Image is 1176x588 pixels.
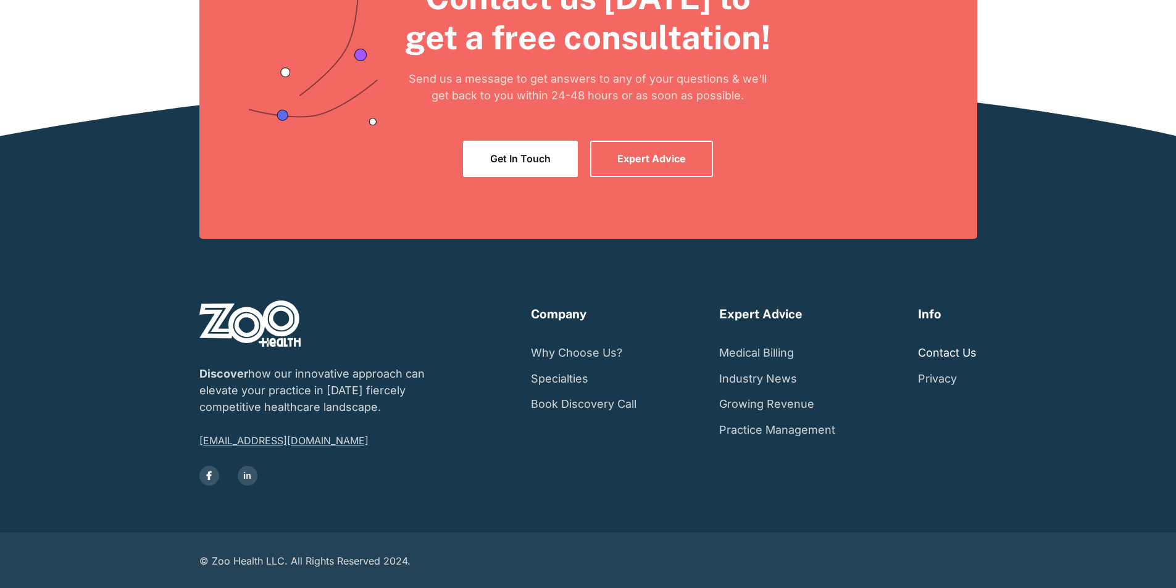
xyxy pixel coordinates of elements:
[719,391,814,417] a: Growing Revenue
[590,141,713,177] a: Expert Advice
[719,307,803,321] h6: Expert Advice
[199,434,369,447] a: [EMAIL_ADDRESS][DOMAIN_NAME]
[199,466,219,486] a: 
[463,141,578,177] a: Get In Touch
[719,340,794,366] a: Medical Billing
[918,366,957,392] a: Privacy
[199,365,448,415] p: how our innovative approach can elevate your practice in [DATE] fiercely competitive healthcare l...
[531,307,586,321] h6: Company
[719,417,835,443] a: Practice Management
[719,366,797,392] a: Industry News
[918,340,977,366] a: Contact Us
[199,553,588,569] div: © Zoo Health LLC. All Rights Reserved 2024.
[401,70,775,104] p: Send us a message to get answers to any of your questions & we'll get back to you within 24-48 ho...
[238,466,257,486] a: in
[531,391,636,417] a: Book Discovery Call
[531,340,622,366] a: Why Choose Us?
[199,367,248,380] strong: Discover
[531,366,588,392] a: Specialties
[918,307,941,321] h6: Info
